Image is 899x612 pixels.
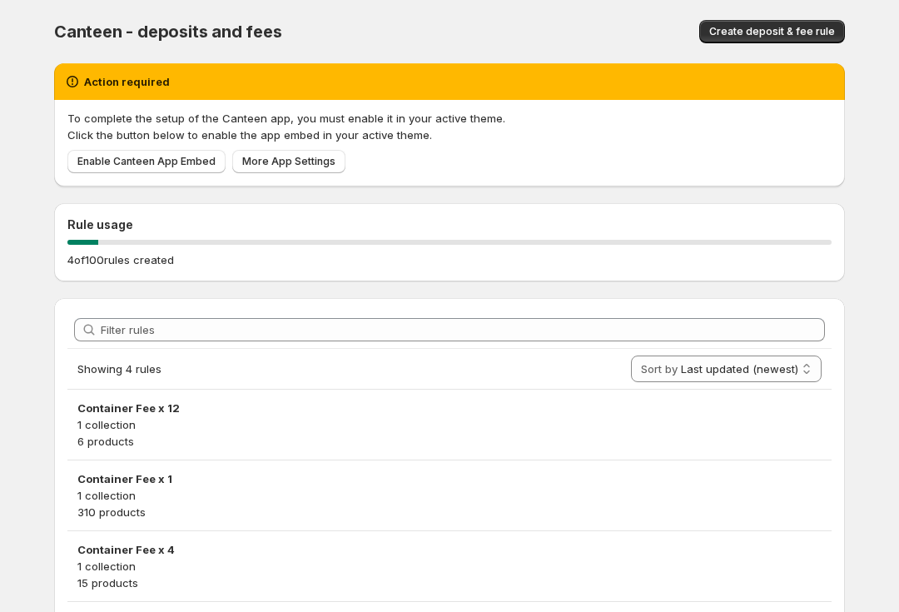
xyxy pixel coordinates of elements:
[77,416,822,433] p: 1 collection
[77,470,822,487] h3: Container Fee x 1
[232,150,345,173] a: More App Settings
[67,251,174,268] p: 4 of 100 rules created
[699,20,845,43] button: Create deposit & fee rule
[54,22,282,42] span: Canteen - deposits and fees
[77,362,161,376] span: Showing 4 rules
[67,127,832,143] p: Click the button below to enable the app embed in your active theme.
[77,155,216,168] span: Enable Canteen App Embed
[242,155,335,168] span: More App Settings
[67,216,832,233] h2: Rule usage
[77,558,822,575] p: 1 collection
[77,433,822,450] p: 6 products
[77,541,822,558] h3: Container Fee x 4
[84,73,170,90] h2: Action required
[77,504,822,520] p: 310 products
[77,575,822,591] p: 15 products
[77,487,822,504] p: 1 collection
[709,25,835,38] span: Create deposit & fee rule
[77,400,822,416] h3: Container Fee x 12
[101,318,825,341] input: Filter rules
[67,150,226,173] a: Enable Canteen App Embed
[67,110,832,127] p: To complete the setup of the Canteen app, you must enable it in your active theme.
